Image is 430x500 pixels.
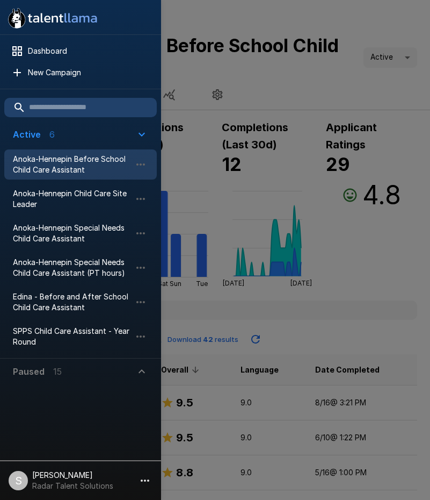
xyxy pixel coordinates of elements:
span: Anoka-Hennepin Special Needs Child Care Assistant (PT hours) [13,257,131,278]
p: Paused [13,365,45,378]
span: SPPS Child Care Assistant - Year Round [13,326,131,347]
div: Anoka-Hennepin Child Care Site Leader [4,184,157,214]
div: Anoka-Hennepin Special Needs Child Care Assistant [4,218,157,248]
span: Edina - Before and After School Child Care Assistant [13,291,131,313]
button: Active6 [4,122,157,147]
div: SPPS Child Care Assistant - Year Round [4,322,157,352]
div: Edina - Before and After School Child Care Assistant [4,287,157,317]
p: Radar Talent Solutions [32,481,113,491]
div: Anoka-Hennepin Special Needs Child Care Assistant (PT hours) [4,253,157,283]
p: Active [13,128,41,141]
p: 6 [49,128,55,141]
span: Dashboard [28,46,148,56]
div: Anoka-Hennepin Before School Child Care Assistant [4,149,157,180]
p: [PERSON_NAME] [32,470,113,481]
div: S [9,471,28,490]
p: 15 [53,365,62,378]
span: New Campaign [28,67,148,78]
span: Anoka-Hennepin Child Care Site Leader [13,188,131,210]
div: New Campaign [4,63,157,82]
button: Paused15 [4,359,157,384]
span: Anoka-Hennepin Special Needs Child Care Assistant [13,223,131,244]
span: Anoka-Hennepin Before School Child Care Assistant [13,154,131,175]
div: Dashboard [4,41,157,61]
